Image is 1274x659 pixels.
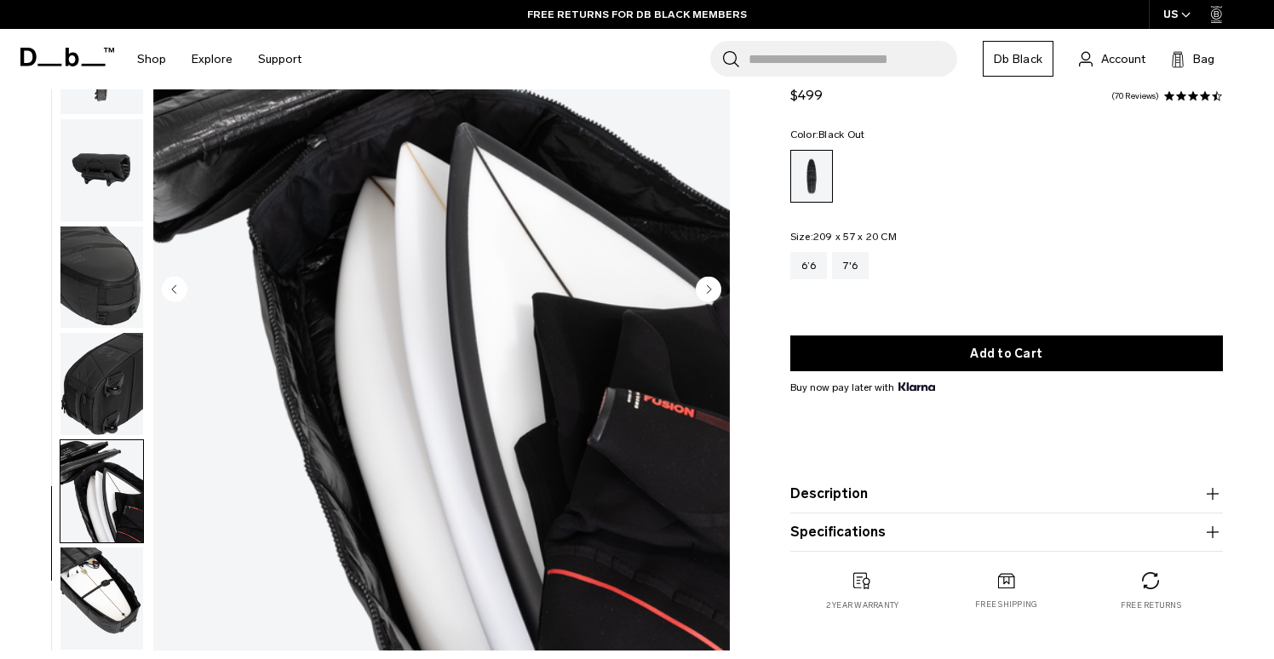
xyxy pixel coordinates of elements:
[832,252,869,279] a: 7'6
[826,599,899,611] p: 2 year warranty
[790,484,1223,504] button: Description
[975,599,1037,610] p: Free shipping
[60,547,143,650] img: Surf Pro Coffin 6'6 - 3-4 Boards
[162,276,187,305] button: Previous slide
[696,276,721,305] button: Next slide
[60,332,144,436] button: Surf Pro Coffin 6'6 - 3-4 Boards
[60,333,143,435] img: Surf Pro Coffin 6'6 - 3-4 Boards
[258,29,301,89] a: Support
[60,226,144,329] button: Surf Pro Coffin 6'6 - 3-4 Boards
[60,547,144,650] button: Surf Pro Coffin 6'6 - 3-4 Boards
[1171,49,1214,69] button: Bag
[60,439,144,543] button: Surf Pro Coffin 6'6 - 3-4 Boards
[1111,92,1159,100] a: 70 reviews
[527,7,747,22] a: FREE RETURNS FOR DB BLACK MEMBERS
[983,41,1053,77] a: Db Black
[1101,50,1145,68] span: Account
[790,335,1223,371] button: Add to Cart
[813,231,897,243] span: 209 x 57 x 20 CM
[137,29,166,89] a: Shop
[790,252,828,279] a: 6’6
[60,119,143,221] img: Surf Pro Coffin 6'6 - 3-4 Boards
[818,129,864,140] span: Black Out
[192,29,232,89] a: Explore
[60,226,143,329] img: Surf Pro Coffin 6'6 - 3-4 Boards
[1193,50,1214,68] span: Bag
[790,129,865,140] legend: Color:
[60,440,143,542] img: Surf Pro Coffin 6'6 - 3-4 Boards
[790,150,833,203] a: Black Out
[790,232,897,242] legend: Size:
[790,522,1223,542] button: Specifications
[790,380,935,395] span: Buy now pay later with
[1079,49,1145,69] a: Account
[790,87,823,103] span: $499
[124,29,314,89] nav: Main Navigation
[898,382,935,391] img: {"height" => 20, "alt" => "Klarna"}
[60,118,144,222] button: Surf Pro Coffin 6'6 - 3-4 Boards
[1121,599,1181,611] p: Free returns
